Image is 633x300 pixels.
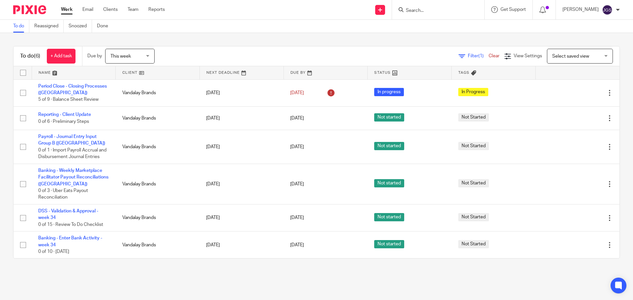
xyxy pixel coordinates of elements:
[458,88,488,96] span: In Progress
[128,6,138,13] a: Team
[38,249,69,254] span: 0 of 10 · [DATE]
[103,6,118,13] a: Clients
[13,20,29,33] a: To do
[116,205,200,232] td: Vandalay Brands
[47,49,75,64] a: + Add task
[290,116,304,121] span: [DATE]
[20,53,40,60] h1: To do
[34,53,40,59] span: (6)
[38,84,107,95] a: Period Close - Closing Processes ([GEOGRAPHIC_DATA])
[38,222,103,227] span: 0 of 15 · Review To Do Checklist
[13,5,46,14] img: Pixie
[458,113,489,122] span: Not Started
[38,112,91,117] a: Reporting - Client Update
[290,145,304,149] span: [DATE]
[38,148,106,159] span: 0 of 1 · Import Payroll Accrual and Disbursement Journal Entries
[38,168,108,186] a: Banking - Weekly Marketplace Facilitator Payout Reconciliations ([GEOGRAPHIC_DATA])
[38,134,105,146] a: Payroll - Journal Entry Input Group B ([GEOGRAPHIC_DATA])
[290,243,304,247] span: [DATE]
[199,232,284,259] td: [DATE]
[405,8,465,14] input: Search
[38,119,89,124] span: 0 of 6 · Preliminary Steps
[38,97,99,102] span: 5 of 9 · Balance Sheet Review
[374,88,404,96] span: In progress
[458,71,469,74] span: Tags
[458,142,489,150] span: Not Started
[290,182,304,186] span: [DATE]
[374,240,404,248] span: Not started
[116,164,200,204] td: Vandalay Brands
[38,236,102,247] a: Banking - Enter Bank Activity - week 34
[116,130,200,164] td: Vandalay Brands
[458,179,489,187] span: Not Started
[458,213,489,221] span: Not Started
[199,205,284,232] td: [DATE]
[199,106,284,130] td: [DATE]
[468,54,489,58] span: Filter
[374,213,404,221] span: Not started
[458,240,489,248] span: Not Started
[116,232,200,259] td: Vandalay Brands
[500,7,526,12] span: Get Support
[199,79,284,106] td: [DATE]
[148,6,165,13] a: Reports
[290,91,304,95] span: [DATE]
[69,20,92,33] a: Snoozed
[38,209,98,220] a: DSS - Validation & Approval - week 34
[116,79,200,106] td: Vandalay Brands
[602,5,613,15] img: svg%3E
[374,142,404,150] span: Not started
[290,216,304,220] span: [DATE]
[489,54,499,58] a: Clear
[82,6,93,13] a: Email
[110,54,131,59] span: This week
[87,53,102,59] p: Due by
[116,106,200,130] td: Vandalay Brands
[199,164,284,204] td: [DATE]
[38,188,88,200] span: 0 of 3 · Uber Eats Payout Reconciliation
[562,6,599,13] p: [PERSON_NAME]
[478,54,484,58] span: (1)
[97,20,113,33] a: Done
[374,179,404,187] span: Not started
[199,130,284,164] td: [DATE]
[514,54,542,58] span: View Settings
[61,6,73,13] a: Work
[552,54,589,59] span: Select saved view
[34,20,64,33] a: Reassigned
[374,113,404,122] span: Not started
